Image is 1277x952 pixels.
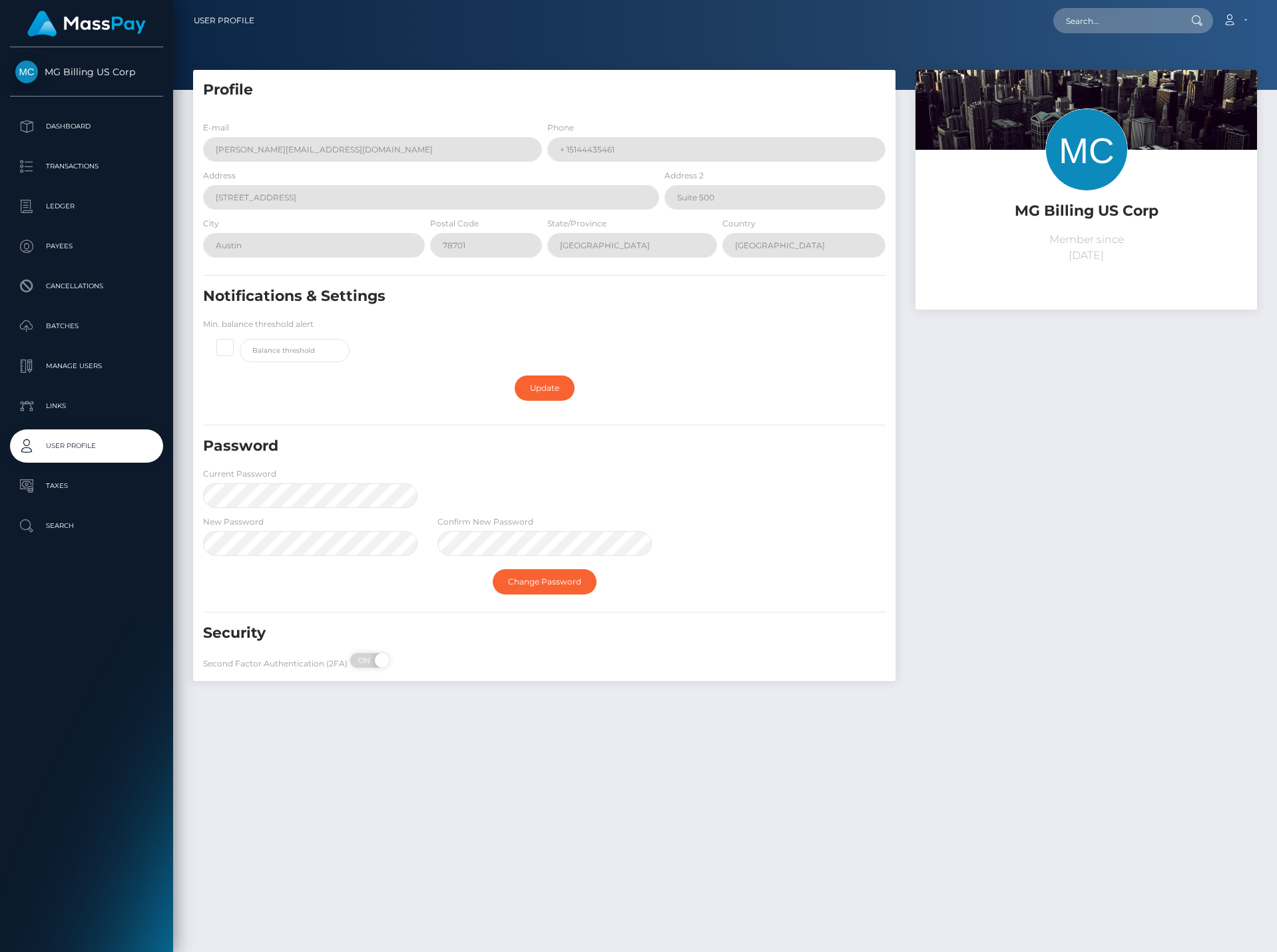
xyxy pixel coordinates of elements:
a: Taxes [10,469,163,503]
a: Cancellations [10,270,163,303]
p: Cancellations [15,276,158,296]
p: Search [15,516,158,536]
span: ON [349,653,382,668]
label: Postal Code [430,218,479,230]
h5: Profile [203,80,886,101]
a: Search [10,509,163,543]
a: User Profile [10,429,163,463]
a: Payees [10,230,163,263]
input: Search... [1053,8,1178,33]
a: Dashboard [10,110,163,143]
h5: Security [203,623,776,644]
p: Taxes [15,476,158,496]
label: Country [722,218,756,230]
label: Phone [547,122,574,134]
a: Manage Users [10,350,163,383]
a: Change Password [493,569,597,595]
label: City [203,218,219,230]
label: Address [203,170,236,182]
a: Update [515,375,575,401]
p: Dashboard [15,117,158,136]
h5: MG Billing US Corp [925,201,1247,222]
label: Min. balance threshold alert [203,318,314,330]
label: Second Factor Authentication (2FA) [203,658,348,670]
img: MassPay Logo [27,11,146,37]
p: Transactions [15,156,158,176]
label: E-mail [203,122,229,134]
a: Ledger [10,190,163,223]
a: Transactions [10,150,163,183]
p: User Profile [15,436,158,456]
img: ... [915,70,1257,298]
h5: Password [203,436,776,457]
p: Ledger [15,196,158,216]
img: MG Billing US Corp [15,61,38,83]
p: Payees [15,236,158,256]
a: Batches [10,310,163,343]
span: MG Billing US Corp [10,66,163,78]
p: Links [15,396,158,416]
label: State/Province [547,218,607,230]
p: Member since [DATE] [925,232,1247,264]
p: Manage Users [15,356,158,376]
p: Batches [15,316,158,336]
a: User Profile [194,7,254,35]
label: Current Password [203,468,276,480]
h5: Notifications & Settings [203,286,776,307]
a: Links [10,389,163,423]
label: New Password [203,516,264,528]
label: Confirm New Password [437,516,533,528]
label: Address 2 [664,170,704,182]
